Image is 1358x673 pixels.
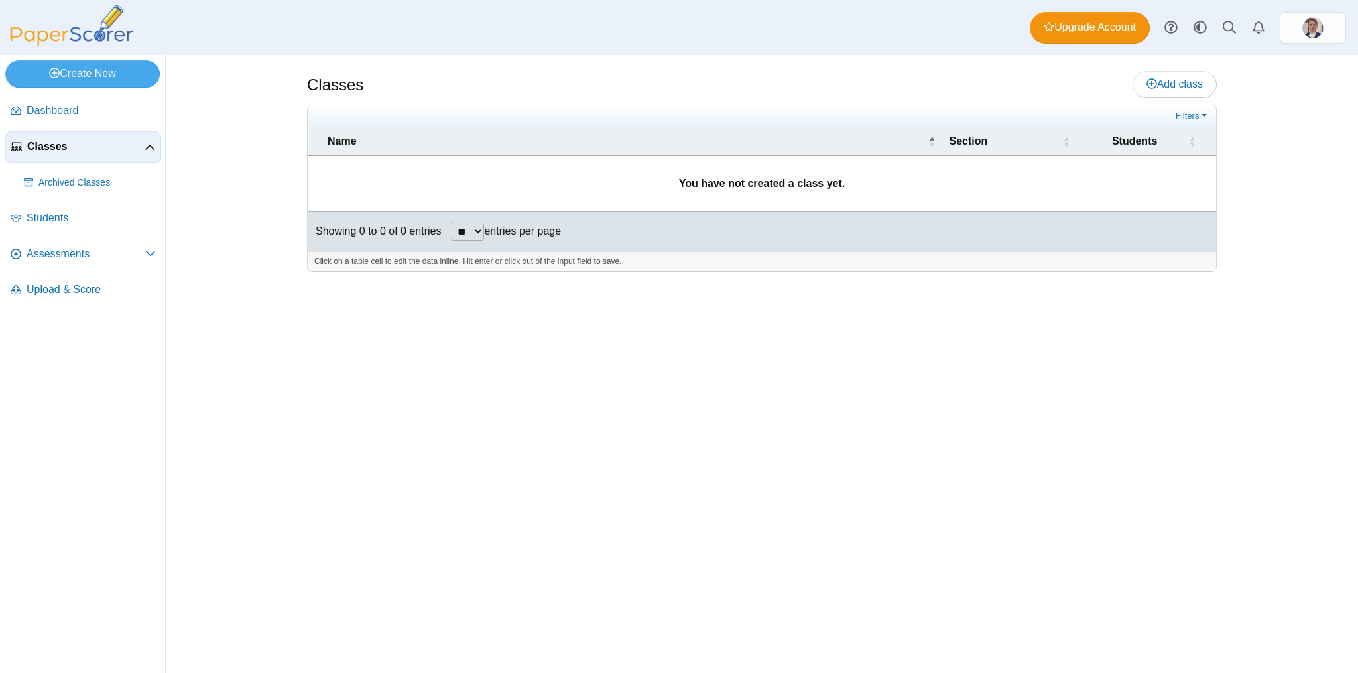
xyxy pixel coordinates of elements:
[950,134,1060,149] span: Section
[5,5,138,46] img: PaperScorer
[38,176,156,190] span: Archived Classes
[328,134,926,149] span: Name
[5,239,161,271] a: Assessments
[27,139,145,154] span: Classes
[5,36,138,48] a: PaperScorer
[1302,17,1324,38] span: Javier Burguete
[1062,135,1070,148] span: Section : Activate to sort
[5,131,161,163] a: Classes
[27,247,145,261] span: Assessments
[928,135,936,148] span: Name : Activate to invert sorting
[5,60,160,87] a: Create New
[1133,71,1217,97] a: Add class
[1030,12,1150,44] a: Upgrade Account
[308,251,1216,271] div: Click on a table cell to edit the data inline. Hit enter or click out of the input field to save.
[679,178,845,189] b: You have not created a class yet.
[5,203,161,235] a: Students
[27,282,156,297] span: Upload & Score
[1146,78,1203,90] span: Add class
[1280,12,1346,44] a: ps.83MZZBBVkua5d9uI
[484,225,561,237] label: entries per page
[1172,109,1213,123] a: Filters
[1044,20,1136,34] span: Upgrade Account
[27,211,156,225] span: Students
[1244,13,1273,42] a: Alerts
[1083,134,1186,149] span: Students
[5,95,161,127] a: Dashboard
[307,74,363,96] h1: Classes
[27,103,156,118] span: Dashboard
[308,212,441,251] div: Showing 0 to 0 of 0 entries
[19,167,161,199] a: Archived Classes
[5,275,161,306] a: Upload & Score
[1302,17,1324,38] img: ps.83MZZBBVkua5d9uI
[1188,135,1196,148] span: Students : Activate to sort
